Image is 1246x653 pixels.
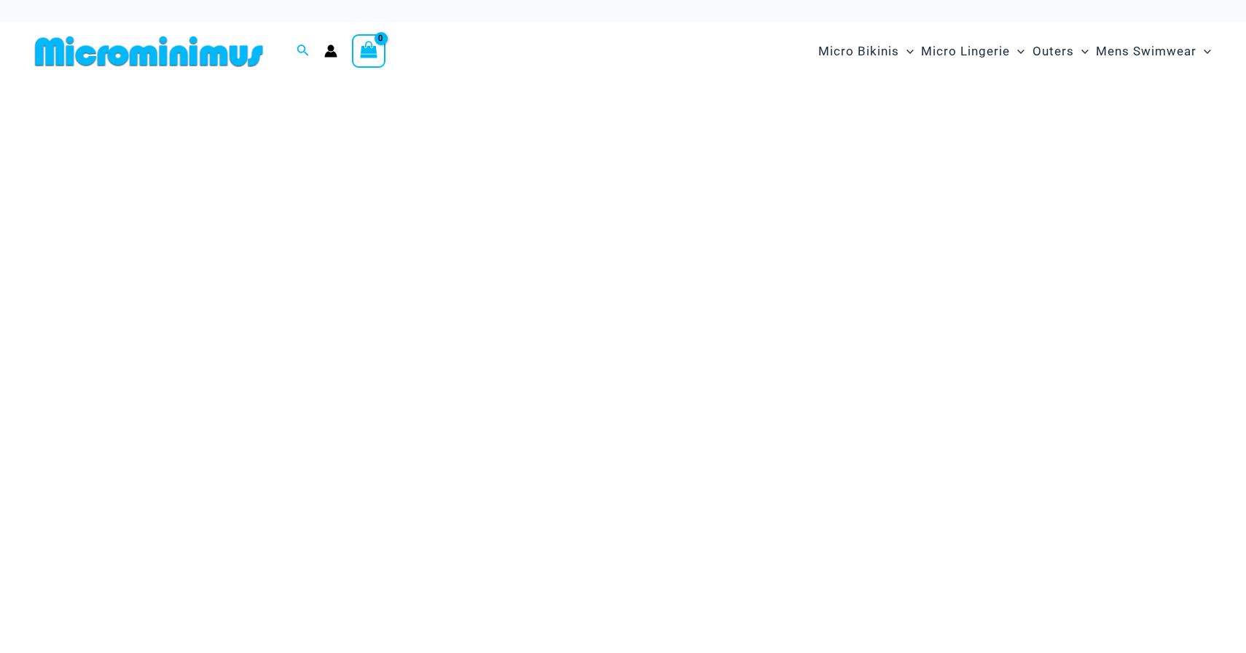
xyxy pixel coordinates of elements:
span: Micro Lingerie [921,33,1010,70]
span: Menu Toggle [899,33,914,70]
nav: Site Navigation [812,27,1217,76]
a: Micro LingerieMenu ToggleMenu Toggle [917,29,1028,74]
span: Menu Toggle [1196,33,1211,70]
span: Mens Swimwear [1096,33,1196,70]
span: Micro Bikinis [818,33,899,70]
img: MM SHOP LOGO FLAT [29,35,269,68]
span: Menu Toggle [1074,33,1089,70]
a: Micro BikinisMenu ToggleMenu Toggle [815,29,917,74]
span: Menu Toggle [1010,33,1024,70]
a: Mens SwimwearMenu ToggleMenu Toggle [1092,29,1215,74]
span: Outers [1033,33,1074,70]
a: OutersMenu ToggleMenu Toggle [1029,29,1092,74]
a: Search icon link [297,42,310,60]
a: View Shopping Cart, empty [352,34,385,68]
a: Account icon link [324,44,337,58]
